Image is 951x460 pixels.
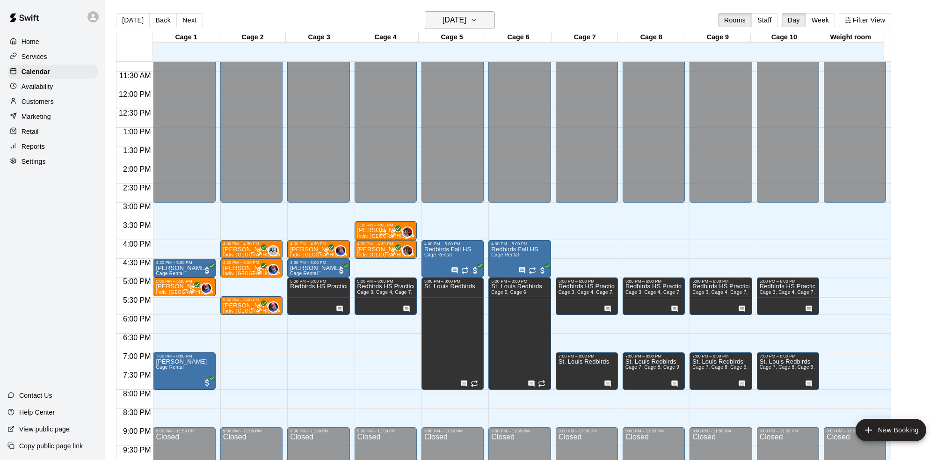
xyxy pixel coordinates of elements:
[121,371,153,379] span: 7:30 PM
[19,441,83,451] p: Copy public page link
[424,252,452,257] span: Cage Rental
[290,279,347,284] div: 5:00 PM – 6:00 PM
[201,283,212,294] div: Jacob Abraham
[204,283,212,294] span: Jacob Abraham
[121,128,153,136] span: 1:00 PM
[116,109,153,117] span: 12:30 PM
[424,429,481,433] div: 9:00 PM – 11:59 PM
[692,354,749,358] div: 7:00 PM – 8:00 PM
[156,260,212,265] div: 4:30 PM – 5:00 PM
[757,352,819,390] div: 7:00 PM – 8:00 PM: St. Louis Redbirds
[684,33,751,42] div: Cage 9
[219,33,286,42] div: Cage 2
[389,228,398,238] span: All customers have paid
[379,229,387,237] span: Recurring event
[528,380,535,387] svg: Has notes
[751,13,778,27] button: Staff
[202,284,211,293] img: Jacob Abraham
[805,380,813,387] svg: Has notes
[471,266,480,275] span: All customers have paid
[121,221,153,229] span: 3:30 PM
[121,184,153,192] span: 2:30 PM
[22,52,47,61] p: Services
[19,424,70,434] p: View public page
[121,334,153,342] span: 6:30 PM
[269,265,278,274] img: Jacob Abraham
[339,245,346,256] span: Jacob Abraham
[223,429,280,433] div: 9:00 PM – 11:59 PM
[760,354,816,358] div: 7:00 PM – 8:00 PM
[559,279,615,284] div: 5:00 PM – 6:00 PM
[223,308,288,314] span: Indiv. [GEOGRAPHIC_DATA]
[403,227,412,237] img: Jeramy Allerdissen
[271,264,279,275] span: Jacob Abraham
[357,279,414,284] div: 5:00 PM – 6:00 PM
[692,290,806,295] span: Cage 3, Cage 4, Cage 7, Cage 8, Cage 9, Cage 10
[421,240,484,277] div: 4:00 PM – 5:00 PM: Redbirds Fall HS
[19,408,55,417] p: Help Center
[692,279,749,284] div: 5:00 PM – 6:00 PM
[402,226,413,238] div: Jeramy Allerdissen
[604,305,611,313] svg: Has notes
[203,266,212,275] span: All customers have paid
[529,267,536,274] span: Recurring event
[491,429,548,433] div: 9:00 PM – 11:59 PM
[556,352,618,390] div: 7:00 PM – 8:00 PM: St. Louis Redbirds
[538,266,547,275] span: All customers have paid
[121,352,153,360] span: 7:00 PM
[690,352,752,390] div: 7:00 PM – 8:00 PM: St. Louis Redbirds
[290,252,355,257] span: Indiv. [GEOGRAPHIC_DATA]
[336,305,343,313] svg: Has notes
[7,35,98,49] div: Home
[357,252,422,257] span: Indiv. [GEOGRAPHIC_DATA]
[7,139,98,153] div: Reports
[121,315,153,323] span: 6:00 PM
[254,247,264,256] span: All customers have paid
[402,245,413,256] div: Jeramy Allerdissen
[336,246,345,256] img: Jacob Abraham
[287,259,349,277] div: 4:30 PM – 5:00 PM: Cage Rental
[518,267,526,274] svg: Has notes
[7,80,98,94] a: Availability
[153,277,215,296] div: 5:00 PM – 5:30 PM: Micah Spurgeon
[22,82,53,91] p: Availability
[7,95,98,109] a: Customers
[290,429,347,433] div: 9:00 PM – 11:59 PM
[421,277,484,390] div: 5:00 PM – 8:00 PM: St. Louis Redbirds
[692,429,749,433] div: 9:00 PM – 11:59 PM
[425,11,495,29] button: [DATE]
[156,279,212,284] div: 5:00 PM – 5:30 PM
[286,33,352,42] div: Cage 3
[287,240,349,259] div: 4:00 PM – 4:30 PM: Curran Koontz
[718,13,752,27] button: Rooms
[671,305,678,313] svg: Has notes
[406,226,413,238] span: Jeramy Allerdissen
[491,279,548,284] div: 5:00 PM – 8:00 PM
[604,380,611,387] svg: Has notes
[738,380,746,387] svg: Has notes
[7,154,98,168] a: Settings
[625,354,682,358] div: 7:00 PM – 8:00 PM
[337,266,346,275] span: All customers have paid
[223,271,288,276] span: Indiv. [GEOGRAPHIC_DATA]
[22,67,50,76] p: Calendar
[471,380,478,387] span: Recurring event
[690,277,752,315] div: 5:00 PM – 6:00 PM: Redbirds HS Practice
[121,165,153,173] span: 2:00 PM
[269,246,277,256] span: AH
[817,33,884,42] div: Weight room
[406,245,413,256] span: Jeramy Allerdissen
[757,277,819,315] div: 5:00 PM – 6:00 PM: Redbirds HS Practice
[153,352,215,390] div: 7:00 PM – 8:00 PM: Cody Michael
[188,285,197,294] span: All customers have paid
[7,50,98,64] a: Services
[357,290,471,295] span: Cage 3, Cage 4, Cage 7, Cage 8, Cage 9, Cage 10
[7,110,98,124] div: Marketing
[419,33,485,42] div: Cage 5
[22,127,39,136] p: Retail
[268,245,279,256] div: Austin Hartnett
[220,240,283,259] div: 4:00 PM – 4:30 PM: Clay Beedy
